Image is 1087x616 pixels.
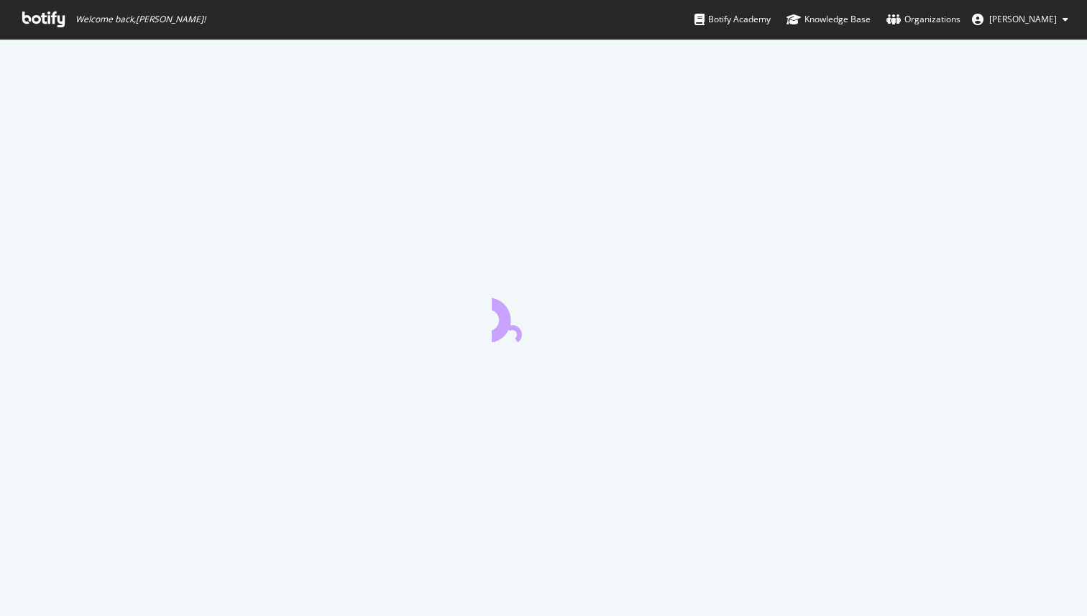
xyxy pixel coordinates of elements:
[886,12,960,27] div: Organizations
[786,12,871,27] div: Knowledge Base
[492,290,595,342] div: animation
[75,14,206,25] span: Welcome back, [PERSON_NAME] !
[989,13,1057,25] span: Volkan ALTAN
[694,12,771,27] div: Botify Academy
[960,8,1080,31] button: [PERSON_NAME]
